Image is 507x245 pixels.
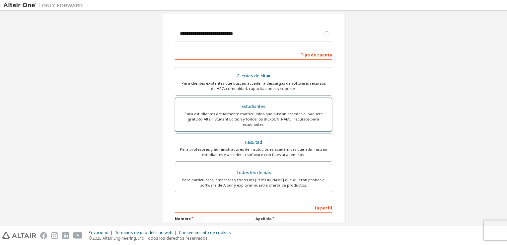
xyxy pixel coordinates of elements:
label: Nombre [175,216,252,221]
div: Consentimiento de cookies [179,230,235,235]
img: altair_logo.svg [2,232,36,239]
label: Apellido [255,216,332,221]
img: instagram.svg [51,232,58,239]
img: linkedin.svg [62,232,69,239]
div: Tipo de cuenta [175,49,332,60]
div: Privacidad [89,230,115,235]
div: Para estudiantes actualmente matriculados que buscan acceder al paquete gratuito Altair Student E... [179,111,328,127]
div: Tu perfil [175,202,332,213]
img: facebook.svg [40,232,47,239]
img: youtube.svg [73,232,83,239]
font: 2025 Altair Engineering, Inc. Todos los derechos reservados. [92,235,209,241]
div: Para clientes existentes que buscan acceder a descargas de software, recursos de HPC, comunidad, ... [179,81,328,91]
div: Para profesores y administradores de instituciones académicas que administran estudiantes y acced... [179,147,328,157]
div: Para particulares, empresas y todos los [PERSON_NAME] que quieran probar el software de Altair y ... [179,177,328,188]
div: Términos de uso del sitio web [115,230,179,235]
img: Altair Uno [3,2,86,9]
div: Todos los demás [179,168,328,177]
div: Clientes de Altair [179,71,328,81]
div: Estudiantes [179,102,328,111]
div: Facultad [179,138,328,147]
p: © [89,235,235,241]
